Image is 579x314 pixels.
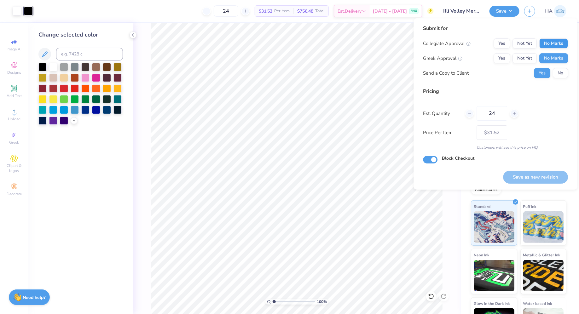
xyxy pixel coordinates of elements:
input: e.g. 7428 c [56,48,123,60]
img: Standard [474,211,514,243]
button: Yes [534,68,551,78]
label: Block Checkout [442,155,475,162]
div: Pricing [423,88,568,95]
span: Est. Delivery [338,8,362,14]
span: Total [315,8,325,14]
span: $756.48 [297,8,313,14]
span: FREE [411,9,417,13]
div: Send a Copy to Client [423,70,469,77]
button: Not Yet [513,53,537,63]
span: HA [545,8,553,15]
span: Puff Ink [523,203,536,210]
span: Neon Ink [474,252,489,258]
span: Add Text [7,93,22,98]
a: HA [545,5,566,17]
label: Est. Quantity [423,110,461,117]
span: Image AI [7,47,22,52]
input: – – [214,5,238,17]
div: Change selected color [38,31,123,39]
img: Neon Ink [474,260,514,291]
button: Not Yet [513,38,537,49]
span: Metallic & Glitter Ink [523,252,560,258]
span: Decorate [7,191,22,197]
span: [DATE] - [DATE] [373,8,407,14]
span: Glow in the Dark Ink [474,300,510,307]
input: Untitled Design [438,5,485,17]
div: Rhinestones [471,185,501,195]
span: Standard [474,203,490,210]
label: Price Per Item [423,129,472,136]
button: No Marks [540,38,568,49]
span: Upload [8,117,20,122]
button: Save [489,6,519,17]
span: $31.52 [259,8,272,14]
span: 100 % [317,299,327,305]
div: Greek Approval [423,55,463,62]
button: Yes [494,53,510,63]
img: Metallic & Glitter Ink [523,260,564,291]
span: Per Item [274,8,290,14]
div: Customers will see this price on HQ. [423,145,568,150]
button: No Marks [540,53,568,63]
span: Water based Ink [523,300,552,307]
input: – – [477,106,507,121]
img: Harshit Agarwal [554,5,566,17]
button: No [553,68,568,78]
strong: Need help? [23,294,46,300]
button: Yes [494,38,510,49]
img: Puff Ink [523,211,564,243]
div: Collegiate Approval [423,40,471,47]
span: Clipart & logos [3,163,25,173]
div: Submit for [423,25,568,32]
span: Designs [7,70,21,75]
span: Greek [9,140,19,145]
